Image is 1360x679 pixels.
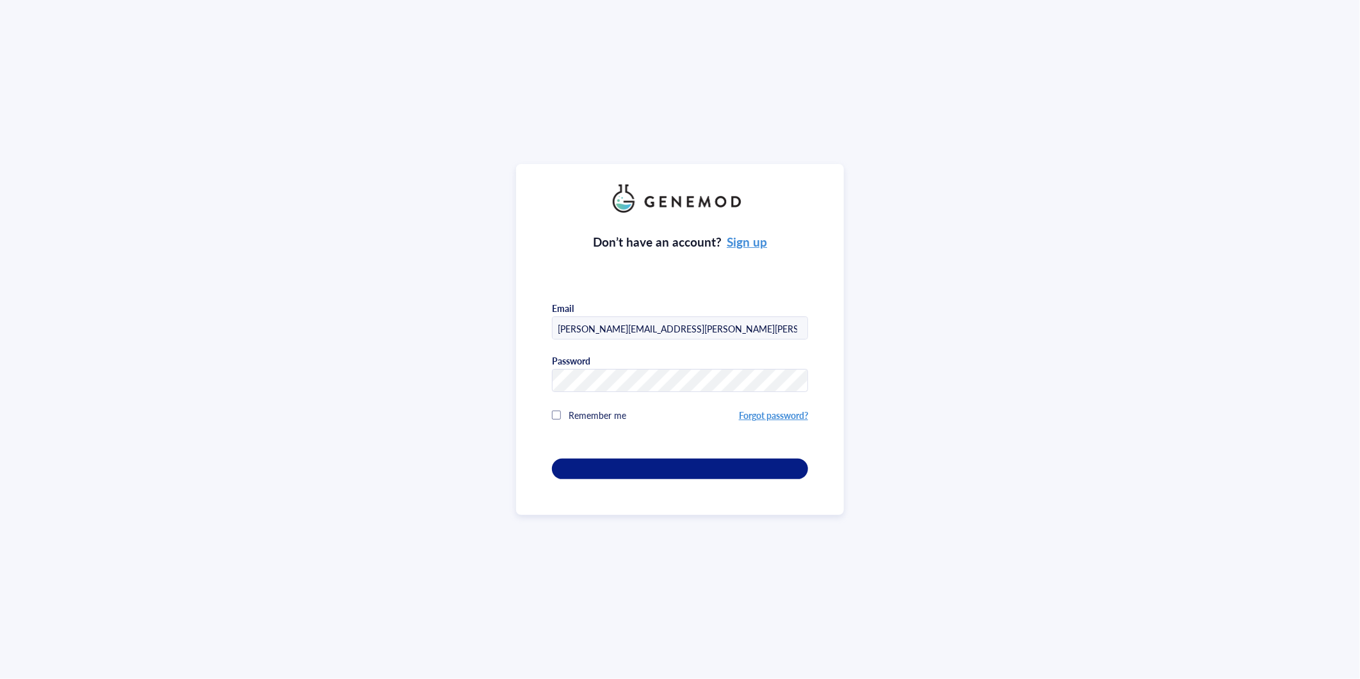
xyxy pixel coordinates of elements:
span: Remember me [569,409,626,421]
a: Forgot password? [739,409,808,421]
div: Don’t have an account? [593,233,768,251]
div: Password [552,355,590,366]
a: Sign up [727,233,767,250]
img: genemod_logo_light-BcqUzbGq.png [613,184,747,213]
div: Email [552,302,574,314]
